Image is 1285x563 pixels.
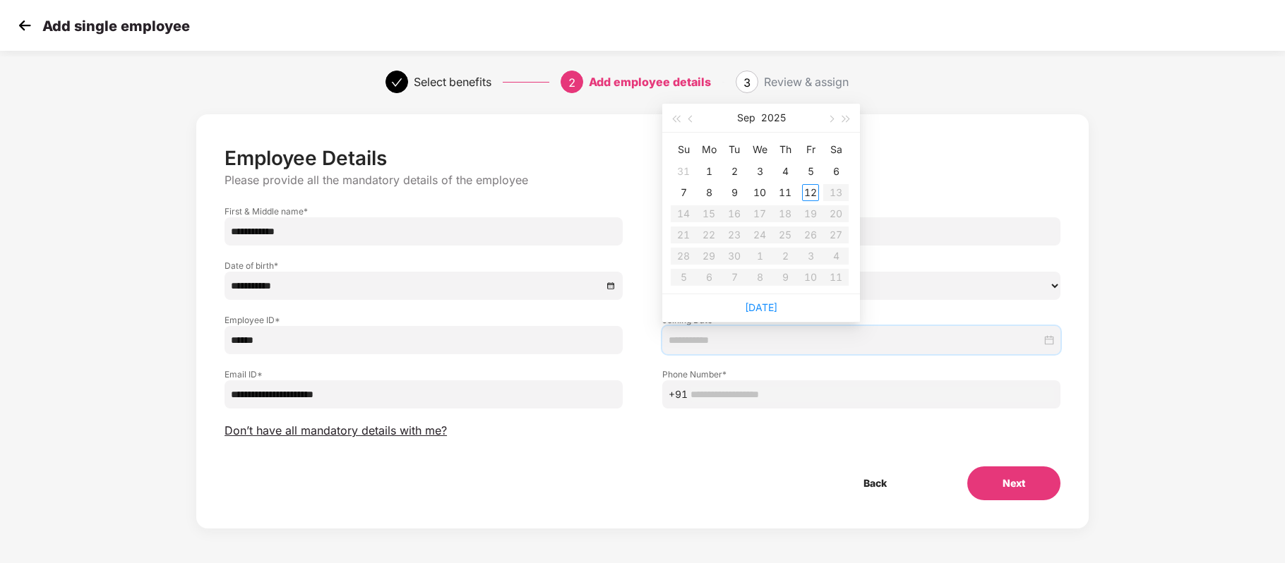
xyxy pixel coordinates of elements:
[745,301,777,313] a: [DATE]
[662,314,1060,326] label: Joining Date
[772,138,798,161] th: Th
[225,314,623,326] label: Employee ID
[751,163,768,180] div: 3
[747,182,772,203] td: 2025-09-10
[827,163,844,180] div: 6
[726,163,743,180] div: 2
[225,260,623,272] label: Date of birth
[391,77,402,88] span: check
[722,138,747,161] th: Tu
[671,161,696,182] td: 2025-08-31
[14,15,35,36] img: svg+xml;base64,PHN2ZyB4bWxucz0iaHR0cDovL3d3dy53My5vcmcvMjAwMC9zdmciIHdpZHRoPSIzMCIgaGVpZ2h0PSIzMC...
[225,173,1060,188] p: Please provide all the mandatory details of the employee
[751,184,768,201] div: 10
[798,138,823,161] th: Fr
[798,182,823,203] td: 2025-09-12
[743,75,751,90] span: 3
[802,163,819,180] div: 5
[568,75,575,90] span: 2
[798,161,823,182] td: 2025-09-05
[772,161,798,182] td: 2025-09-04
[671,138,696,161] th: Su
[696,182,722,203] td: 2025-09-08
[225,368,623,380] label: Email ID
[823,138,849,161] th: Sa
[772,182,798,203] td: 2025-09-11
[669,387,688,402] span: +91
[777,163,794,180] div: 4
[671,182,696,203] td: 2025-09-07
[662,205,1060,217] label: Last name
[662,260,1060,272] label: Gender
[823,161,849,182] td: 2025-09-06
[225,423,447,438] span: Don’t have all mandatory details with me?
[722,182,747,203] td: 2025-09-09
[696,161,722,182] td: 2025-09-01
[777,184,794,201] div: 11
[722,161,747,182] td: 2025-09-02
[737,104,755,132] button: Sep
[42,18,190,35] p: Add single employee
[764,71,849,93] div: Review & assign
[675,184,692,201] div: 7
[225,146,1060,170] p: Employee Details
[675,163,692,180] div: 31
[589,71,711,93] div: Add employee details
[700,163,717,180] div: 1
[802,184,819,201] div: 12
[747,138,772,161] th: We
[747,161,772,182] td: 2025-09-03
[225,205,623,217] label: First & Middle name
[696,138,722,161] th: Mo
[700,184,717,201] div: 8
[662,368,1060,380] label: Phone Number
[828,466,922,500] button: Back
[726,184,743,201] div: 9
[967,466,1060,500] button: Next
[761,104,786,132] button: 2025
[414,71,491,93] div: Select benefits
